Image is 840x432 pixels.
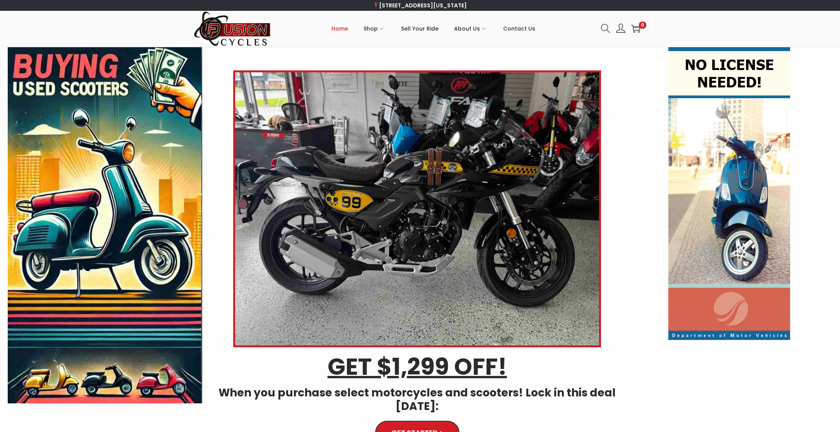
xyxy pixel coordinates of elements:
[503,11,535,46] a: Contact Us
[331,19,348,38] span: Home
[328,350,507,383] u: GET $1,299 OFF!
[373,2,467,9] a: [STREET_ADDRESS][US_STATE]
[454,19,480,38] span: About Us
[503,19,535,38] span: Contact Us
[401,19,439,38] span: Sell Your Ride
[331,11,348,46] a: Home
[364,19,378,38] span: Shop
[214,386,620,413] h4: When you purchase select motorcycles and scooters! Lock in this deal [DATE]:
[454,11,488,46] a: About Us
[364,11,386,46] a: Shop
[631,24,640,33] a: 0
[271,11,595,46] nav: Primary navigation
[401,11,439,46] a: Sell Your Ride
[373,2,379,8] img: 📍
[194,11,271,47] img: Woostify retina logo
